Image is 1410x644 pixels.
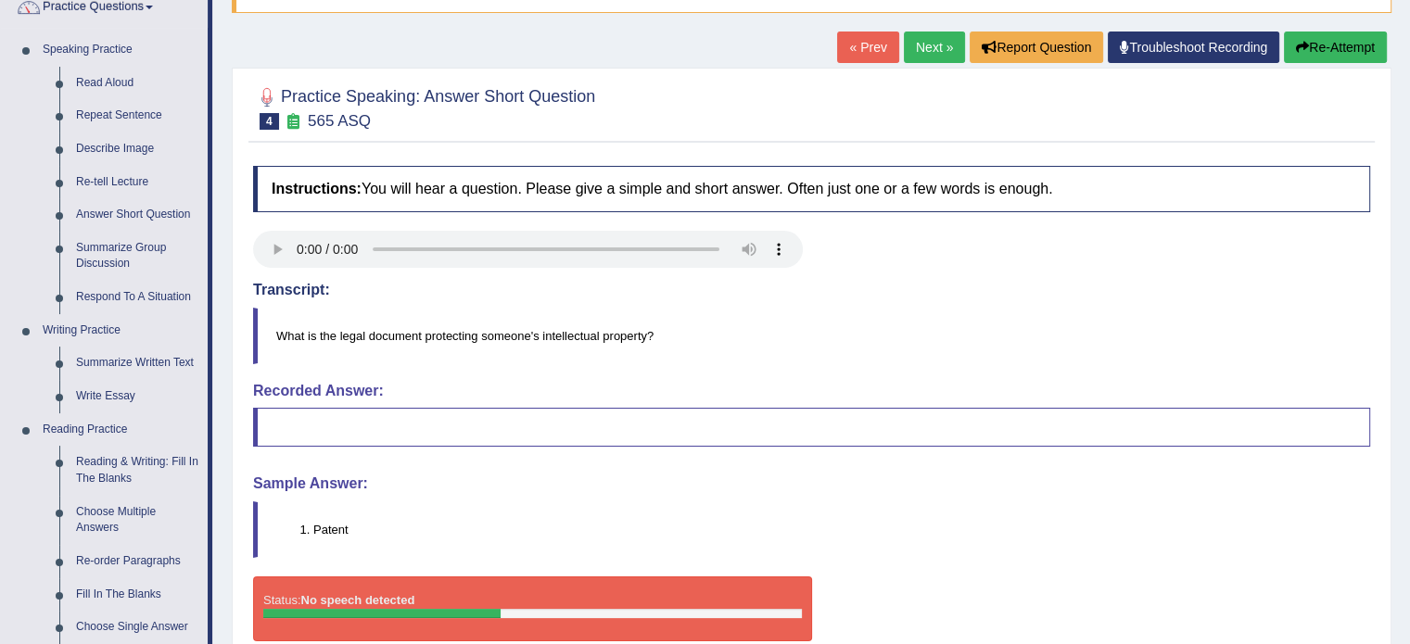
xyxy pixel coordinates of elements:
h4: Recorded Answer: [253,383,1370,399]
h4: Transcript: [253,282,1370,298]
a: Choose Single Answer [68,611,208,644]
a: Troubleshoot Recording [1108,32,1279,63]
a: Choose Multiple Answers [68,496,208,545]
a: Answer Short Question [68,198,208,232]
a: Repeat Sentence [68,99,208,133]
a: Writing Practice [34,314,208,347]
a: Summarize Group Discussion [68,232,208,281]
a: Reading Practice [34,413,208,447]
li: Patent [313,521,1369,538]
b: Instructions: [272,181,362,196]
a: Respond To A Situation [68,281,208,314]
h2: Practice Speaking: Answer Short Question [253,83,595,130]
a: Reading & Writing: Fill In The Blanks [68,446,208,495]
a: « Prev [837,32,898,63]
small: Exam occurring question [284,113,303,131]
a: Describe Image [68,133,208,166]
strong: No speech detected [300,593,414,607]
blockquote: What is the legal document protecting someone's intellectual property? [253,308,1370,364]
span: 4 [260,113,279,130]
h4: You will hear a question. Please give a simple and short answer. Often just one or a few words is... [253,166,1370,212]
button: Report Question [970,32,1103,63]
a: Speaking Practice [34,33,208,67]
a: Next » [904,32,965,63]
a: Read Aloud [68,67,208,100]
a: Re-tell Lecture [68,166,208,199]
button: Re-Attempt [1284,32,1387,63]
h4: Sample Answer: [253,475,1370,492]
a: Summarize Written Text [68,347,208,380]
a: Fill In The Blanks [68,578,208,612]
div: Status: [253,576,812,641]
a: Write Essay [68,380,208,413]
a: Re-order Paragraphs [68,545,208,578]
small: 565 ASQ [308,112,371,130]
